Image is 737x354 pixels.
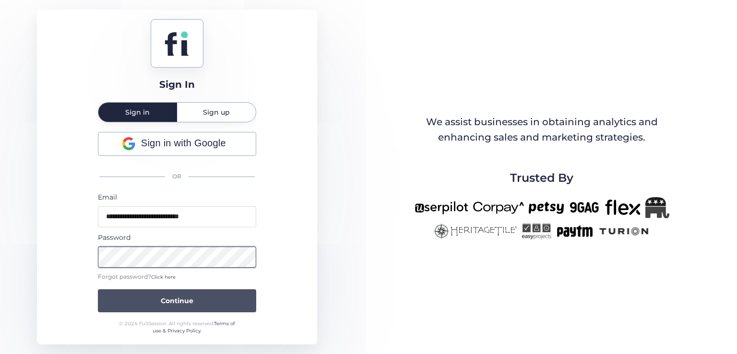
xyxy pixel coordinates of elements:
[645,197,669,218] img: Republicanlogo-bw.png
[98,166,256,187] div: OR
[522,223,551,239] img: easyprojects-new.png
[98,272,256,282] div: Forgot password?
[161,295,193,306] span: Continue
[98,192,256,202] div: Email
[151,274,176,280] span: Click here
[598,223,650,239] img: turion-new.png
[605,197,641,218] img: flex-new.png
[473,197,524,218] img: corpay-new.png
[115,320,239,335] div: © 2024 FullSession. All rights reserved.
[415,197,468,218] img: userpilot-new.png
[141,136,226,151] span: Sign in with Google
[569,197,600,218] img: 9gag-new.png
[510,169,573,187] span: Trusted By
[125,109,150,116] span: Sign in
[433,223,517,239] img: heritagetile-new.png
[556,223,593,239] img: paytm-new.png
[98,289,256,312] button: Continue
[415,115,668,145] div: We assist businesses in obtaining analytics and enhancing sales and marketing strategies.
[203,109,230,116] span: Sign up
[159,77,195,92] div: Sign In
[98,232,256,243] div: Password
[529,197,564,218] img: petsy-new.png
